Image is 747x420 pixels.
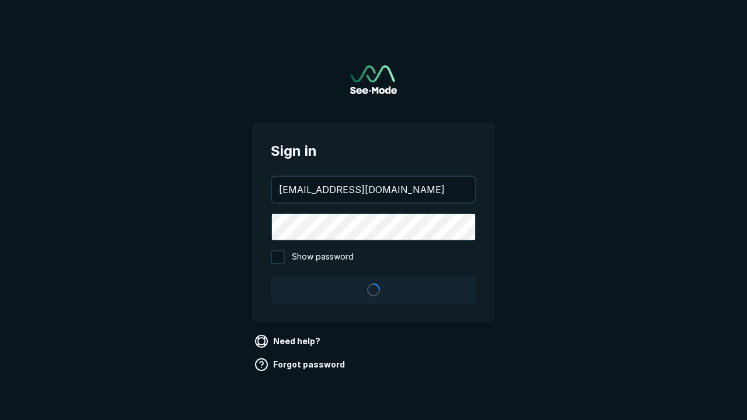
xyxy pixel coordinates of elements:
span: Sign in [271,141,476,162]
input: your@email.com [272,177,475,202]
img: See-Mode Logo [350,65,397,94]
a: Go to sign in [350,65,397,94]
a: Forgot password [252,355,350,374]
span: Show password [292,250,354,264]
a: Need help? [252,332,325,351]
